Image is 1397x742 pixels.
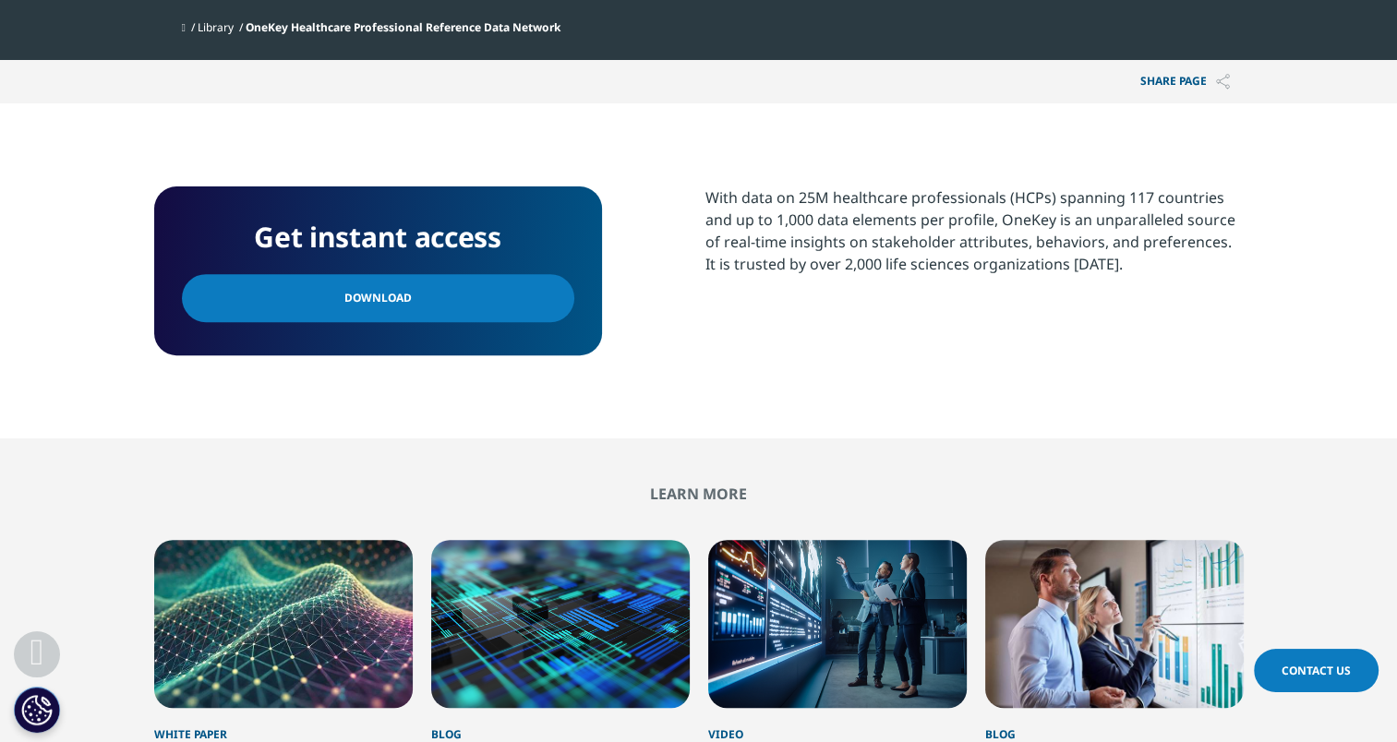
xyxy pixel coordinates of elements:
span: Contact Us [1282,663,1351,678]
a: Download [182,274,574,322]
button: Share PAGEShare PAGE [1126,60,1244,103]
p: Share PAGE [1126,60,1244,103]
span: OneKey Healthcare Professional Reference Data Network [246,19,560,35]
h4: Get instant access [182,214,574,260]
a: Library [198,19,234,35]
button: Cookies Settings [14,687,60,733]
a: Contact Us [1254,649,1379,692]
h2: Learn More [154,485,1244,503]
p: With data on 25M healthcare professionals (HCPs) spanning 117 countries and up to 1,000 data elem... [705,186,1244,289]
span: Download [344,288,412,308]
img: Share PAGE [1216,74,1230,90]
